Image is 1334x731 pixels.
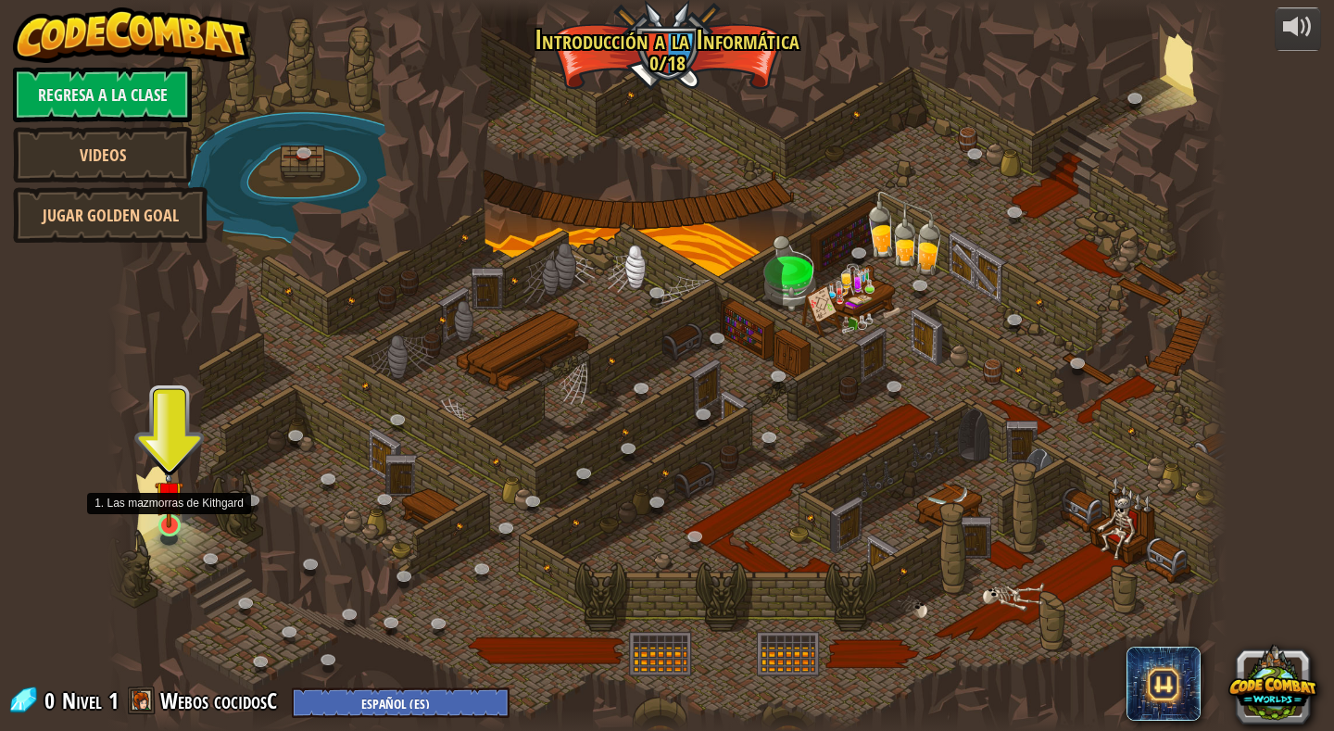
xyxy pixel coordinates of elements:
img: level-banner-unstarted.png [155,462,183,528]
span: 0 [44,686,60,715]
span: 1 [108,686,119,715]
a: Regresa a la clase [13,67,192,122]
button: Ajustar volúmen [1275,7,1321,51]
a: Webos cocidosC [160,686,283,715]
img: CodeCombat - Learn how to code by playing a game [13,7,250,63]
a: Jugar Golden Goal [13,187,208,243]
a: Videos [13,127,192,183]
span: Nivel [62,686,102,716]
